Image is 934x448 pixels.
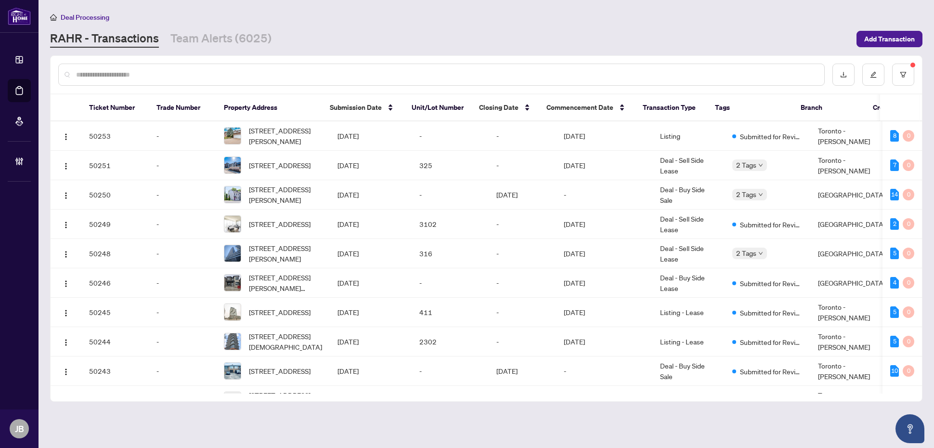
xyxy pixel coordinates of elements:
span: [STREET_ADDRESS][DEMOGRAPHIC_DATA] [249,331,322,352]
td: 50246 [81,268,149,298]
span: [STREET_ADDRESS] [249,160,311,171]
td: - [412,268,489,298]
th: Unit/Lot Number [404,94,471,121]
td: Toronto - [PERSON_NAME] [810,356,893,386]
span: Deal Processing [61,13,109,22]
td: Toronto - [PERSON_NAME] [810,298,893,327]
td: 50245 [81,298,149,327]
td: Listing - Lease [652,386,725,415]
div: 4 [890,277,899,289]
span: down [758,163,763,168]
td: [DATE] [330,327,412,356]
button: edit [862,64,884,86]
span: Commencement Date [546,102,613,113]
td: Deal - Buy Side Sale [652,180,725,210]
div: 5 [890,336,899,347]
span: Submission Date [330,102,382,113]
button: Logo [58,216,74,232]
td: - [489,121,556,151]
td: [DATE] [489,356,556,386]
td: [DATE] [556,268,652,298]
td: Listing [652,121,725,151]
span: 2 Tags [736,189,756,200]
td: [DATE] [556,327,652,356]
td: - [149,151,216,180]
button: download [832,64,855,86]
div: 5 [890,248,899,259]
button: Add Transaction [856,31,922,47]
td: - [489,239,556,268]
span: down [758,192,763,197]
span: Submitted for Review [740,278,803,289]
button: Logo [58,304,74,320]
td: Toronto - [PERSON_NAME] [810,121,893,151]
td: [DATE] [330,121,412,151]
button: Logo [58,128,74,144]
button: Open asap [895,414,924,443]
div: 0 [903,248,914,259]
div: 0 [903,218,914,230]
span: Submitted for Review [740,131,803,142]
td: 50249 [81,210,149,239]
td: Toronto - [PERSON_NAME] [810,327,893,356]
th: Property Address [216,94,322,121]
span: Submitted for Review [740,219,803,230]
div: 10 [890,365,899,377]
td: 50253 [81,121,149,151]
td: 50251 [81,151,149,180]
img: Logo [62,309,70,317]
td: - [330,386,412,415]
td: [DATE] [330,239,412,268]
img: Logo [62,250,70,258]
div: 0 [903,159,914,171]
td: Deal - Buy Side Sale [652,356,725,386]
img: Logo [62,280,70,288]
td: [DATE] [330,356,412,386]
td: [DATE] [556,121,652,151]
button: Logo [58,275,74,290]
td: 316 [412,239,489,268]
td: Deal - Buy Side Lease [652,268,725,298]
td: 3102 [412,210,489,239]
img: Logo [62,221,70,229]
th: Transaction Type [635,94,707,121]
span: down [758,251,763,256]
td: [DATE] [330,298,412,327]
span: 2 Tags [736,248,756,259]
td: [DATE] [556,151,652,180]
img: Logo [62,339,70,346]
td: - [149,386,216,415]
td: 50243 [81,356,149,386]
td: - [149,180,216,210]
div: 0 [903,130,914,142]
td: 50244 [81,327,149,356]
td: [GEOGRAPHIC_DATA] [810,210,893,239]
div: 7 [890,159,899,171]
span: [STREET_ADDRESS][PERSON_NAME][PERSON_NAME] [249,272,322,293]
td: [DATE] [330,210,412,239]
img: Logo [62,368,70,376]
img: thumbnail-img [224,245,241,262]
div: 0 [903,189,914,200]
td: Deal - Sell Side Lease [652,239,725,268]
td: [DATE] [556,239,652,268]
td: [GEOGRAPHIC_DATA] [810,239,893,268]
th: Trade Number [149,94,216,121]
img: thumbnail-img [224,157,241,173]
td: [DATE] [556,298,652,327]
td: - [149,210,216,239]
img: thumbnail-img [224,216,241,232]
button: Logo [58,393,74,408]
td: - [412,356,489,386]
img: Logo [62,162,70,170]
div: 0 [903,277,914,289]
img: thumbnail-img [224,333,241,350]
img: logo [8,7,31,25]
img: Logo [62,192,70,199]
img: thumbnail-img [224,275,241,291]
span: Add Transaction [864,31,915,47]
td: 50242 [81,386,149,415]
td: - [556,386,652,415]
td: - [149,121,216,151]
td: - [489,327,556,356]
